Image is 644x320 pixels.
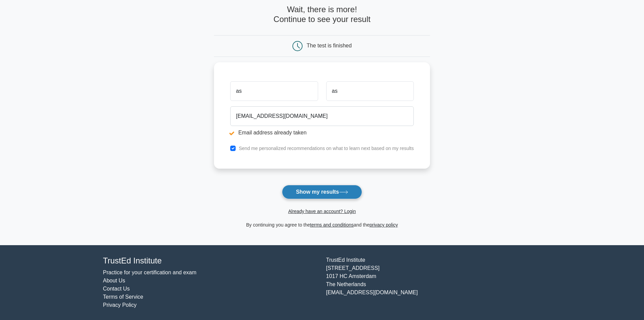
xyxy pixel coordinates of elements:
[310,222,354,228] a: terms and conditions
[288,209,356,214] a: Already have an account? Login
[103,256,318,266] h4: TrustEd Institute
[230,81,318,101] input: First name
[103,294,143,300] a: Terms of Service
[369,222,398,228] a: privacy policy
[103,270,197,275] a: Practice for your certification and exam
[239,146,414,151] label: Send me personalized recommendations on what to learn next based on my results
[214,5,430,24] h4: Wait, there is more! Continue to see your result
[307,43,352,48] div: The test is finished
[282,185,362,199] button: Show my results
[210,221,434,229] div: By continuing you agree to the and the
[230,129,414,137] li: Email address already taken
[103,302,137,308] a: Privacy Policy
[322,256,545,309] div: TrustEd Institute [STREET_ADDRESS] 1017 HC Amsterdam The Netherlands [EMAIL_ADDRESS][DOMAIN_NAME]
[103,286,130,292] a: Contact Us
[326,81,414,101] input: Last name
[230,106,414,126] input: Email
[103,278,125,283] a: About Us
